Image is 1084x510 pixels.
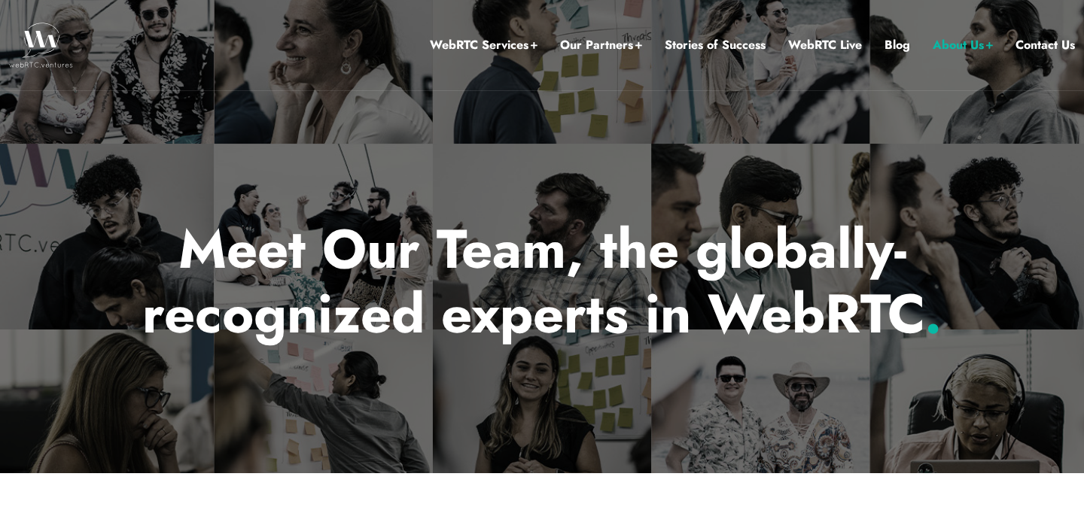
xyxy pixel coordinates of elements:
[885,35,910,55] a: Blog
[924,275,942,353] span: .
[933,35,993,55] a: About Us
[9,23,73,68] img: WebRTC.ventures
[102,217,983,347] p: Meet Our Team, the globally-recognized experts in WebRTC
[1015,35,1075,55] a: Contact Us
[665,35,766,55] a: Stories of Success
[560,35,642,55] a: Our Partners
[430,35,537,55] a: WebRTC Services
[788,35,862,55] a: WebRTC Live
